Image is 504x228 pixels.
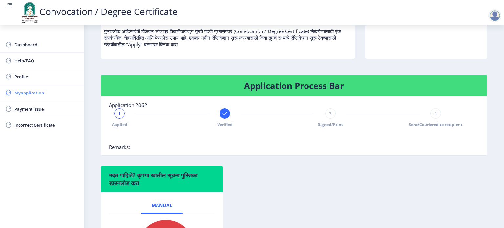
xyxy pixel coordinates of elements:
span: Sent/Couriered to recipient [409,122,462,127]
a: Manual [141,197,183,213]
h4: Application Process Bar [109,80,479,91]
span: 4 [434,110,437,117]
p: पुण्यश्लोक अहिल्यादेवी होळकर सोलापूर विद्यापीठाकडून तुमचे पदवी प्रमाणपत्र (Convocation / Degree C... [104,15,352,48]
span: Application:2062 [109,102,147,108]
img: logo [20,1,39,24]
span: Payment issue [14,105,79,113]
span: Dashboard [14,41,79,49]
a: Convocation / Degree Certificate [20,5,178,18]
span: 1 [118,110,121,117]
span: Incorrect Certificate [14,121,79,129]
h6: मदत पाहिजे? कृपया खालील सूचना पुस्तिका डाउनलोड करा [109,171,215,187]
span: Remarks: [109,144,130,150]
span: Myapplication [14,89,79,97]
span: Applied [112,122,127,127]
span: Verified [217,122,233,127]
span: 3 [329,110,332,117]
span: Help/FAQ [14,57,79,65]
span: Manual [152,203,172,208]
span: Signed/Print [318,122,343,127]
span: Profile [14,73,79,81]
